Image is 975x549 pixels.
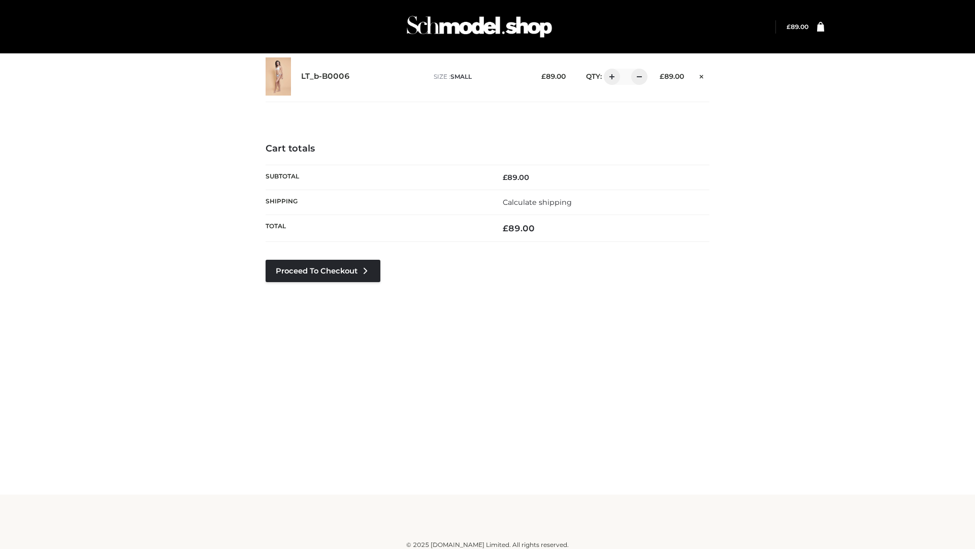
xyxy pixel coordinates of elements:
span: £ [503,223,508,233]
a: Calculate shipping [503,198,572,207]
img: Schmodel Admin 964 [403,7,556,47]
span: £ [660,72,664,80]
span: £ [503,173,507,182]
th: Total [266,215,487,242]
a: £89.00 [787,23,808,30]
bdi: 89.00 [541,72,566,80]
th: Shipping [266,190,487,215]
bdi: 89.00 [660,72,684,80]
p: size : [434,72,526,81]
a: Proceed to Checkout [266,260,380,282]
bdi: 89.00 [503,173,529,182]
bdi: 89.00 [787,23,808,30]
th: Subtotal [266,165,487,190]
span: £ [787,23,791,30]
span: SMALL [450,73,472,80]
div: QTY: [576,69,644,85]
h4: Cart totals [266,143,709,155]
a: Remove this item [694,69,709,82]
a: LT_b-B0006 [301,72,350,81]
span: £ [541,72,546,80]
bdi: 89.00 [503,223,535,233]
